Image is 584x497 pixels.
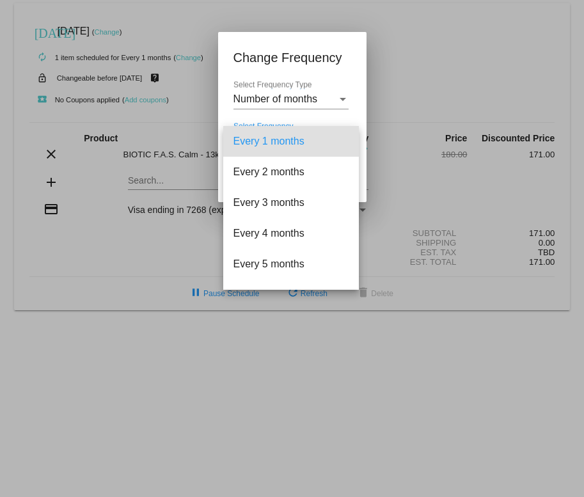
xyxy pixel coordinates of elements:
[233,187,349,218] span: Every 3 months
[233,280,349,310] span: Every 6 months
[233,126,349,157] span: Every 1 months
[233,218,349,249] span: Every 4 months
[233,157,349,187] span: Every 2 months
[233,249,349,280] span: Every 5 months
